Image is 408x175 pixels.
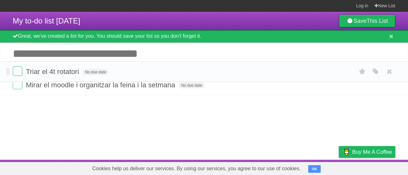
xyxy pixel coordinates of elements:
[308,165,321,173] button: OK
[254,161,267,173] a: About
[26,68,81,76] span: Triar el 4t rotatori
[352,146,392,158] span: Buy me a coffee
[13,17,80,25] span: My to-do list [DATE]
[83,69,108,75] span: No due date
[331,161,347,173] a: Privacy
[339,146,395,158] a: Buy me a coffee
[13,80,22,89] label: Done
[275,161,301,173] a: Developers
[309,161,323,173] a: Terms
[342,146,351,157] img: Buy me a coffee
[26,81,177,89] span: Mirar el moodle i organitzar la feina i la setmana
[355,161,395,173] a: Suggest a feature
[356,66,368,77] label: Star task
[13,66,22,76] label: Done
[367,18,388,24] b: This List
[179,83,205,88] span: No due date
[86,162,307,175] span: Cookies help us deliver our services. By using our services, you agree to our use of cookies.
[339,15,395,27] a: SaveThis List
